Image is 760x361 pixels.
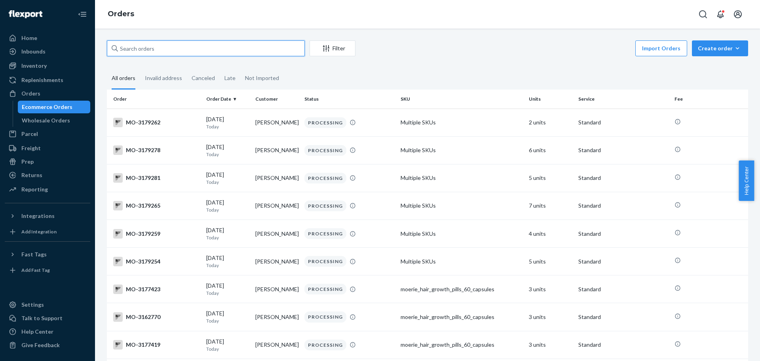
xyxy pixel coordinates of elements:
div: PROCESSING [304,311,346,322]
div: Add Fast Tag [21,267,50,273]
a: Add Integration [5,225,90,238]
div: Canceled [192,68,215,88]
div: Settings [21,301,44,309]
td: Multiple SKUs [397,192,526,220]
div: MO-3177423 [113,285,200,294]
td: [PERSON_NAME] [252,220,301,248]
button: Create order [692,40,748,56]
th: Fee [671,90,748,109]
p: Standard [578,174,668,182]
div: Wholesale Orders [22,117,70,124]
div: [DATE] [206,338,249,352]
div: moerie_hair_growth_pills_60_capsules [401,285,522,293]
div: [DATE] [206,171,249,185]
button: Filter [310,40,355,56]
button: Help Center [739,160,754,201]
a: Add Fast Tag [5,264,90,277]
div: MO-3179265 [113,201,200,210]
div: [DATE] [206,115,249,130]
button: Talk to Support [5,312,90,325]
td: [PERSON_NAME] [252,109,301,136]
div: [DATE] [206,254,249,269]
div: [DATE] [206,282,249,296]
td: [PERSON_NAME] [252,248,301,275]
div: [DATE] [206,143,249,158]
td: Multiple SKUs [397,109,526,136]
p: Standard [578,258,668,265]
p: Today [206,346,249,352]
div: moerie_hair_growth_pills_60_capsules [401,341,522,349]
button: Close Navigation [74,6,90,22]
div: MO-3179262 [113,118,200,127]
a: Orders [5,87,90,100]
td: Multiple SKUs [397,136,526,164]
div: Parcel [21,130,38,138]
div: All orders [112,68,135,90]
div: Inventory [21,62,47,70]
div: [DATE] [206,226,249,241]
div: MO-3179278 [113,145,200,155]
td: 2 units [526,109,575,136]
p: Standard [578,146,668,154]
div: PROCESSING [304,173,346,183]
th: SKU [397,90,526,109]
span: Support [16,6,44,13]
a: Wholesale Orders [18,114,91,127]
p: Today [206,179,249,185]
p: Standard [578,313,668,321]
td: 7 units [526,192,575,220]
th: Order [107,90,203,109]
div: MO-3177419 [113,340,200,350]
div: Reporting [21,185,48,193]
td: 3 units [526,303,575,331]
p: Today [206,151,249,158]
div: Freight [21,144,41,152]
button: Import Orders [635,40,687,56]
button: Open notifications [712,6,728,22]
th: Status [301,90,397,109]
button: Give Feedback [5,339,90,351]
td: 3 units [526,331,575,359]
p: Standard [578,341,668,349]
div: PROCESSING [304,228,346,239]
td: 3 units [526,275,575,303]
a: Replenishments [5,74,90,86]
a: Inbounds [5,45,90,58]
div: PROCESSING [304,284,346,294]
div: MO-3179281 [113,173,200,183]
div: MO-3179254 [113,257,200,266]
div: Invalid address [145,68,182,88]
td: [PERSON_NAME] [252,331,301,359]
p: Standard [578,230,668,238]
div: Add Integration [21,228,57,235]
p: Today [206,206,249,213]
img: Flexport logo [9,10,42,18]
ol: breadcrumbs [101,3,141,26]
th: Order Date [203,90,252,109]
div: Replenishments [21,76,63,84]
p: Today [206,317,249,324]
div: [DATE] [206,309,249,324]
div: Integrations [21,212,55,220]
div: Orders [21,90,40,97]
div: PROCESSING [304,340,346,350]
div: Filter [310,44,355,52]
div: Returns [21,171,42,179]
div: Prep [21,158,34,166]
div: PROCESSING [304,256,346,267]
div: Late [224,68,236,88]
p: Today [206,234,249,241]
td: Multiple SKUs [397,220,526,248]
td: [PERSON_NAME] [252,192,301,220]
div: MO-3162770 [113,312,200,322]
button: Open Search Box [695,6,711,22]
a: Parcel [5,128,90,140]
div: Help Center [21,328,53,336]
div: Create order [698,44,742,52]
button: Open account menu [730,6,746,22]
p: Standard [578,285,668,293]
div: Home [21,34,37,42]
a: Ecommerce Orders [18,101,91,113]
td: 5 units [526,164,575,192]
